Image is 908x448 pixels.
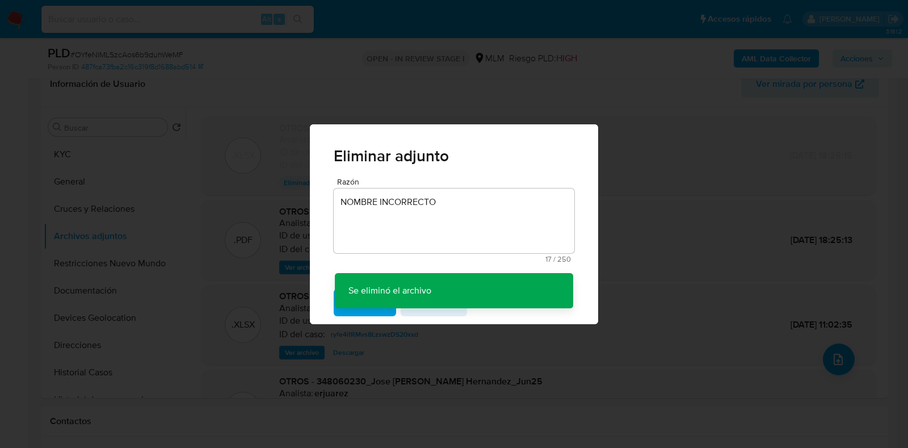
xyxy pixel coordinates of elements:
[337,178,578,186] span: Razón
[334,148,574,164] span: Eliminar adjunto
[415,290,452,315] span: Cancelar
[334,189,574,253] textarea: Razón
[337,256,571,263] span: Máximo 250 caracteres
[334,289,396,316] button: Eliminar
[348,290,381,315] span: Eliminar
[310,124,598,324] div: Eliminar adjunto
[335,273,445,308] p: Se eliminó el archivo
